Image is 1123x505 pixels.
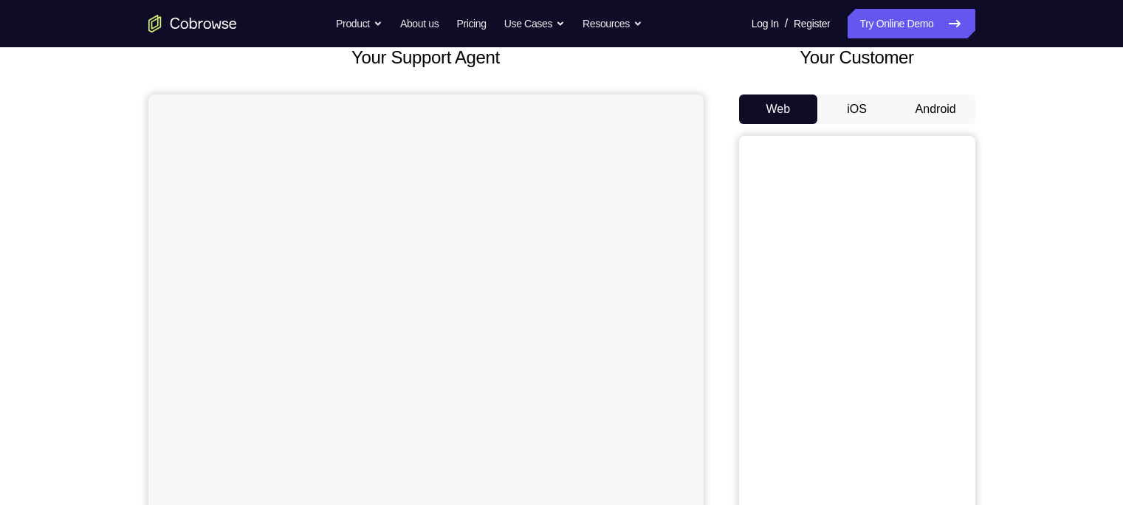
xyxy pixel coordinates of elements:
button: Android [896,95,975,124]
a: Log In [752,9,779,38]
button: Use Cases [504,9,565,38]
button: Product [336,9,382,38]
a: Try Online Demo [848,9,975,38]
button: Resources [583,9,642,38]
button: Web [739,95,818,124]
a: Go to the home page [148,15,237,32]
span: / [785,15,788,32]
a: Pricing [456,9,486,38]
a: Register [794,9,830,38]
button: iOS [817,95,896,124]
h2: Your Support Agent [148,44,704,71]
a: About us [400,9,439,38]
h2: Your Customer [739,44,975,71]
